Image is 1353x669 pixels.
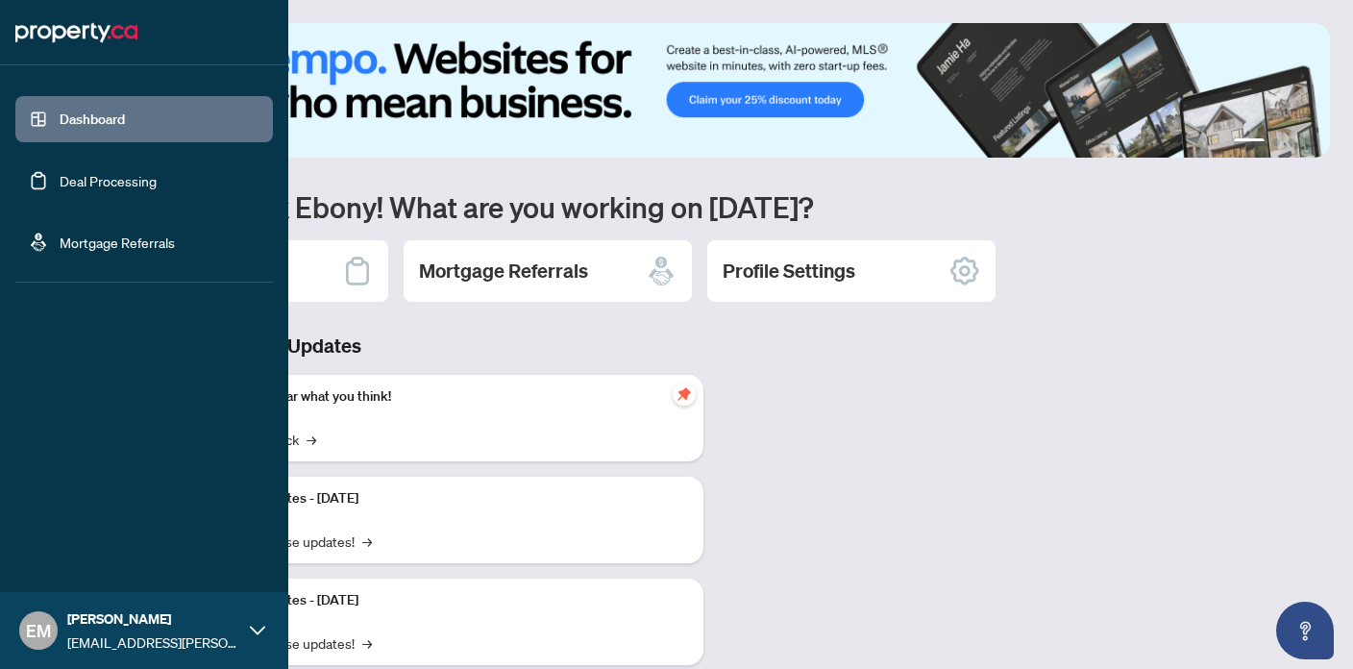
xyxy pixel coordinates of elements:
span: → [362,531,372,552]
h2: Mortgage Referrals [419,258,588,285]
h2: Profile Settings [723,258,855,285]
button: 4 [1303,138,1311,146]
span: [EMAIL_ADDRESS][PERSON_NAME][DOMAIN_NAME] [67,632,240,653]
h3: Brokerage & Industry Updates [100,333,703,359]
button: 1 [1234,138,1265,146]
a: Deal Processing [60,172,157,189]
button: 3 [1288,138,1295,146]
a: Mortgage Referrals [60,234,175,251]
button: 2 [1272,138,1280,146]
button: Open asap [1276,602,1334,659]
span: EM [26,617,51,644]
p: Platform Updates - [DATE] [202,488,688,509]
img: logo [15,17,137,48]
img: Slide 0 [100,23,1330,158]
p: We want to hear what you think! [202,386,688,408]
span: [PERSON_NAME] [67,608,240,630]
p: Platform Updates - [DATE] [202,590,688,611]
span: → [362,632,372,654]
span: → [307,429,316,450]
span: pushpin [673,383,696,406]
h1: Welcome back Ebony! What are you working on [DATE]? [100,188,1330,225]
a: Dashboard [60,111,125,128]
